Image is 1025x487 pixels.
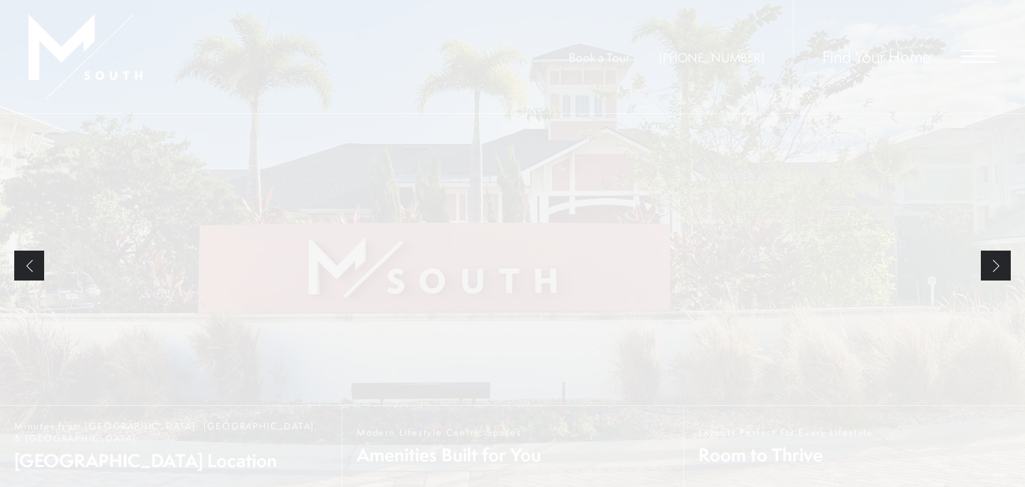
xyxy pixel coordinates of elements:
[28,14,142,100] img: MSouth
[698,442,873,467] span: Room to Thrive
[14,448,327,473] span: [GEOGRAPHIC_DATA] Location
[683,406,1025,487] a: Layouts Perfect For Every Lifestyle
[357,426,541,439] span: Modern Lifestyle Centric Spaces
[14,251,44,281] a: Previous
[342,406,683,487] a: Modern Lifestyle Centric Spaces
[14,420,327,444] span: Minutes from [GEOGRAPHIC_DATA], [GEOGRAPHIC_DATA], & [GEOGRAPHIC_DATA]
[698,426,873,439] span: Layouts Perfect For Every Lifestyle
[981,251,1011,281] a: Next
[659,49,764,66] a: Call Us at 813-570-8014
[961,50,997,63] button: Open Menu
[569,49,629,66] a: Book a Tour
[357,442,541,467] span: Amenities Built for You
[822,45,931,68] a: Find Your Home
[659,49,764,66] span: [PHONE_NUMBER]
